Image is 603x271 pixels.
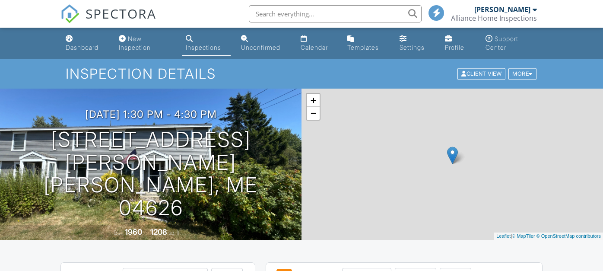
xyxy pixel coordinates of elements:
[486,35,518,51] div: Support Center
[301,44,328,51] div: Calendar
[508,68,536,80] div: More
[482,31,541,56] a: Support Center
[115,31,175,56] a: New Inspection
[347,44,379,51] div: Templates
[66,44,98,51] div: Dashboard
[85,108,217,120] h3: [DATE] 1:30 pm - 4:30 pm
[496,233,511,239] a: Leaflet
[66,66,537,81] h1: Inspection Details
[186,44,221,51] div: Inspections
[125,227,142,236] div: 1960
[536,233,601,239] a: © OpenStreetMap contributors
[62,31,108,56] a: Dashboard
[168,230,181,236] span: sq. ft.
[457,68,505,80] div: Client View
[150,227,167,236] div: 1208
[445,44,464,51] div: Profile
[249,5,422,22] input: Search everything...
[238,31,290,56] a: Unconfirmed
[307,94,320,107] a: Zoom in
[441,31,475,56] a: Profile
[512,233,535,239] a: © MapTiler
[14,128,288,220] h1: [STREET_ADDRESS][PERSON_NAME] [PERSON_NAME], ME 04626
[114,230,124,236] span: Built
[86,4,156,22] span: SPECTORA
[241,44,280,51] div: Unconfirmed
[451,14,537,22] div: Alliance Home Inspections
[400,44,425,51] div: Settings
[474,5,530,14] div: [PERSON_NAME]
[60,12,156,30] a: SPECTORA
[182,31,231,56] a: Inspections
[60,4,79,23] img: The Best Home Inspection Software - Spectora
[297,31,337,56] a: Calendar
[494,233,603,240] div: |
[344,31,389,56] a: Templates
[119,35,151,51] div: New Inspection
[307,107,320,120] a: Zoom out
[457,70,508,77] a: Client View
[396,31,435,56] a: Settings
